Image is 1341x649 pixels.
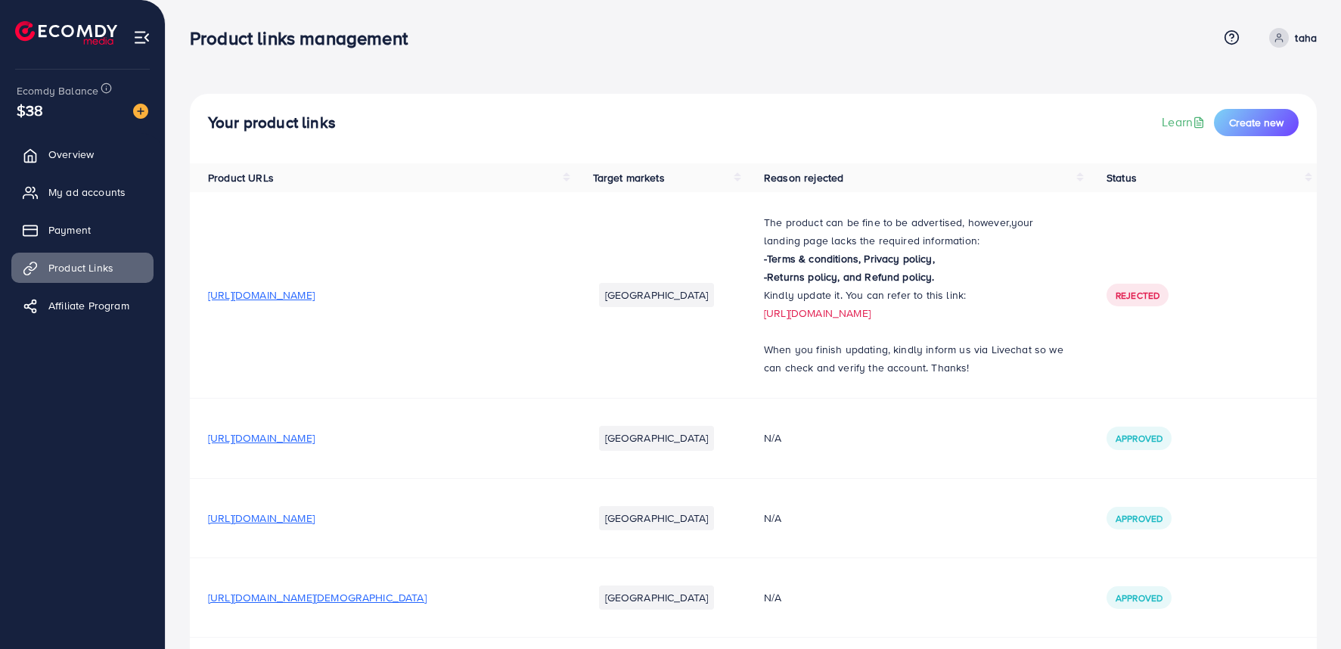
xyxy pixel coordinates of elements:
[764,213,1070,250] p: The product can be fine to be advertised, however,
[1116,432,1163,445] span: Approved
[764,251,935,266] strong: -Terms & conditions, Privacy policy,
[133,104,148,119] img: image
[48,185,126,200] span: My ad accounts
[764,430,781,446] span: N/A
[764,511,781,526] span: N/A
[599,283,715,307] li: [GEOGRAPHIC_DATA]
[208,287,315,303] span: [URL][DOMAIN_NAME]
[764,269,935,284] strong: -Returns policy, and Refund policy.
[1263,28,1317,48] a: taha
[11,290,154,321] a: Affiliate Program
[11,215,154,245] a: Payment
[48,260,113,275] span: Product Links
[48,222,91,238] span: Payment
[11,139,154,169] a: Overview
[190,27,420,49] h3: Product links management
[1116,512,1163,525] span: Approved
[1295,29,1317,47] p: taha
[208,511,315,526] span: [URL][DOMAIN_NAME]
[17,83,98,98] span: Ecomdy Balance
[208,113,336,132] h4: Your product links
[48,147,94,162] span: Overview
[593,170,665,185] span: Target markets
[764,590,781,605] span: N/A
[764,170,843,185] span: Reason rejected
[599,585,715,610] li: [GEOGRAPHIC_DATA]
[1214,109,1299,136] button: Create new
[1229,115,1284,130] span: Create new
[133,29,151,46] img: menu
[208,590,427,605] span: [URL][DOMAIN_NAME][DEMOGRAPHIC_DATA]
[48,298,129,313] span: Affiliate Program
[17,99,43,121] span: $38
[764,306,871,321] a: [URL][DOMAIN_NAME]
[764,340,1070,377] p: When you finish updating, kindly inform us via Livechat so we can check and verify the account. T...
[599,426,715,450] li: [GEOGRAPHIC_DATA]
[1116,289,1159,302] span: Rejected
[1107,170,1137,185] span: Status
[208,430,315,446] span: [URL][DOMAIN_NAME]
[599,506,715,530] li: [GEOGRAPHIC_DATA]
[1162,113,1208,131] a: Learn
[15,21,117,45] img: logo
[1277,581,1330,638] iframe: Chat
[11,253,154,283] a: Product Links
[208,170,274,185] span: Product URLs
[11,177,154,207] a: My ad accounts
[1116,592,1163,604] span: Approved
[764,287,966,303] span: Kindly update it. You can refer to this link:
